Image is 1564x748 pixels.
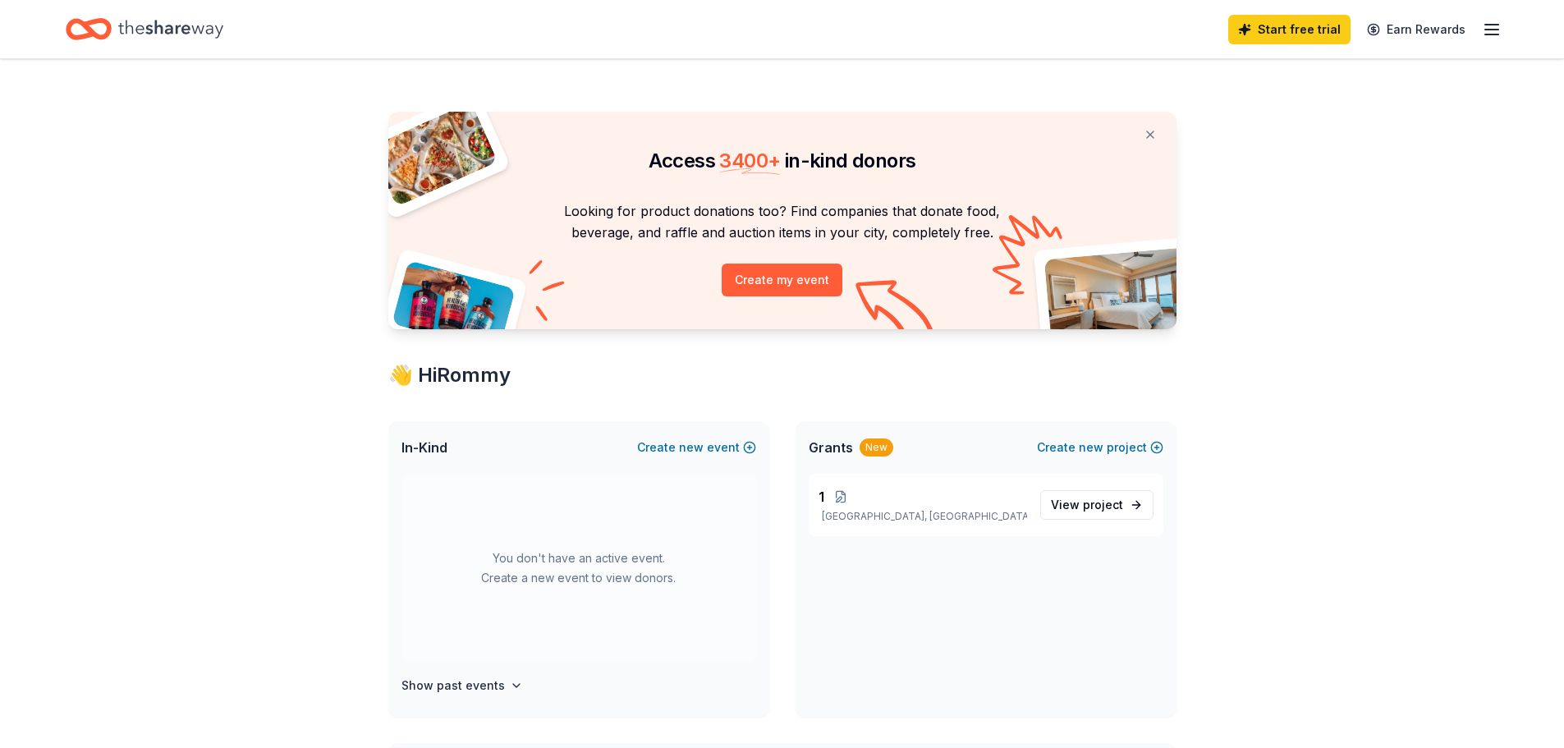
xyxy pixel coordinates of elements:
[855,280,938,342] img: Curvy arrow
[1040,490,1154,520] a: View project
[401,474,756,663] div: You don't have an active event. Create a new event to view donors.
[1357,15,1475,44] a: Earn Rewards
[649,149,916,172] span: Access in-kind donors
[819,487,824,507] span: 1
[401,438,447,457] span: In-Kind
[722,264,842,296] button: Create my event
[860,438,893,457] div: New
[401,676,505,695] h4: Show past events
[819,510,1027,523] p: [GEOGRAPHIC_DATA], [GEOGRAPHIC_DATA]
[401,676,523,695] button: Show past events
[1037,438,1163,457] button: Createnewproject
[1083,498,1123,512] span: project
[719,149,780,172] span: 3400 +
[369,102,498,207] img: Pizza
[1051,495,1123,515] span: View
[66,10,223,48] a: Home
[408,200,1157,244] p: Looking for product donations too? Find companies that donate food, beverage, and raffle and auct...
[637,438,756,457] button: Createnewevent
[1228,15,1351,44] a: Start free trial
[679,438,704,457] span: new
[1079,438,1103,457] span: new
[809,438,853,457] span: Grants
[388,362,1176,388] div: 👋 Hi Rommy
